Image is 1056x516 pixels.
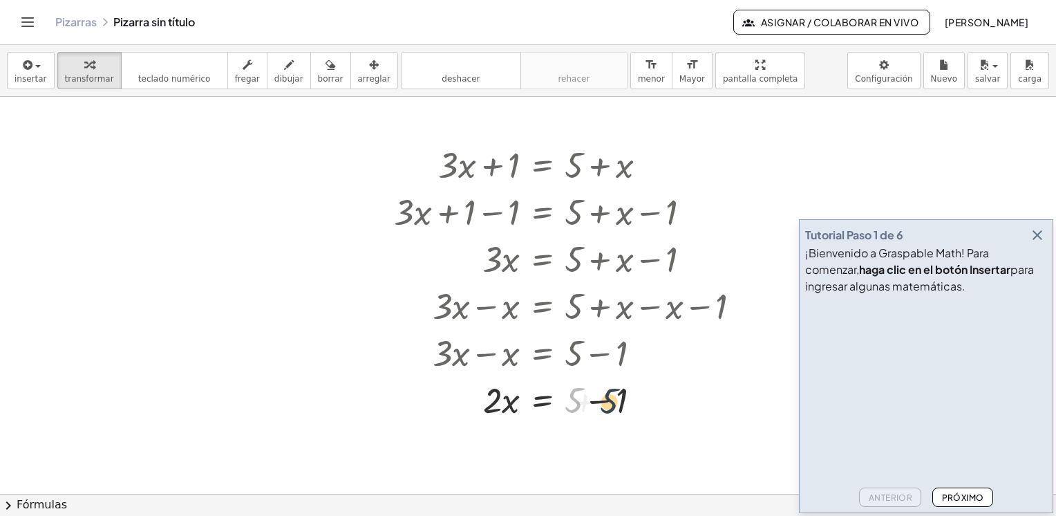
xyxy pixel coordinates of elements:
button: transformar [57,52,122,89]
span: Nuevo [931,74,957,84]
span: dibujar [274,74,303,84]
button: deshacerdeshacer [401,52,521,89]
font: ¡Bienvenido a Graspable Math! Para comenzar, para ingresar algunas matemáticas. [805,246,1034,293]
span: insertar [15,74,47,84]
button: pantalla completa [715,52,806,89]
span: fregar [235,74,260,84]
span: teclado numérico [138,74,211,84]
button: [PERSON_NAME] [933,10,1039,35]
span: arreglar [358,74,390,84]
span: transformar [65,74,114,84]
i: teclado [129,57,220,73]
span: deshacer [442,74,480,84]
span: Configuración [855,74,912,84]
button: salvar [968,52,1008,89]
button: rehacerrehacer [520,52,628,89]
button: Nuevo [923,52,965,89]
span: Mayor [679,74,705,84]
i: rehacer [528,57,620,73]
button: Configuración [847,52,920,89]
span: pantalla completa [723,74,798,84]
font: [PERSON_NAME] [944,16,1028,28]
font: Próximo [941,492,983,503]
i: deshacer [408,57,513,73]
div: Apply the same math to both sides of the equation [531,424,554,446]
span: carga [1018,74,1041,84]
button: borrar [310,52,351,89]
button: format_sizemenor [630,52,672,89]
i: format_size [645,57,658,73]
span: rehacer [558,74,590,84]
div: Tutorial Paso 1 de 6 [805,227,903,243]
a: Pizarras [55,15,97,29]
button: arreglar [350,52,398,89]
button: Asignar / Colaborar en vivo [733,10,930,35]
i: format_size [686,57,699,73]
button: fregar [227,52,267,89]
button: carga [1010,52,1049,89]
span: menor [638,74,665,84]
button: format_sizeMayor [672,52,713,89]
button: insertar [7,52,55,89]
button: dibujar [267,52,311,89]
button: tecladoteclado numérico [121,52,228,89]
font: Asignar / Colaborar en vivo [760,16,918,28]
span: borrar [318,74,343,84]
b: haga clic en el botón Insertar [859,262,1010,277]
button: Alternar navegación [17,11,39,33]
button: Próximo [932,488,992,507]
span: salvar [975,74,1000,84]
font: Fórmulas [17,497,67,513]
